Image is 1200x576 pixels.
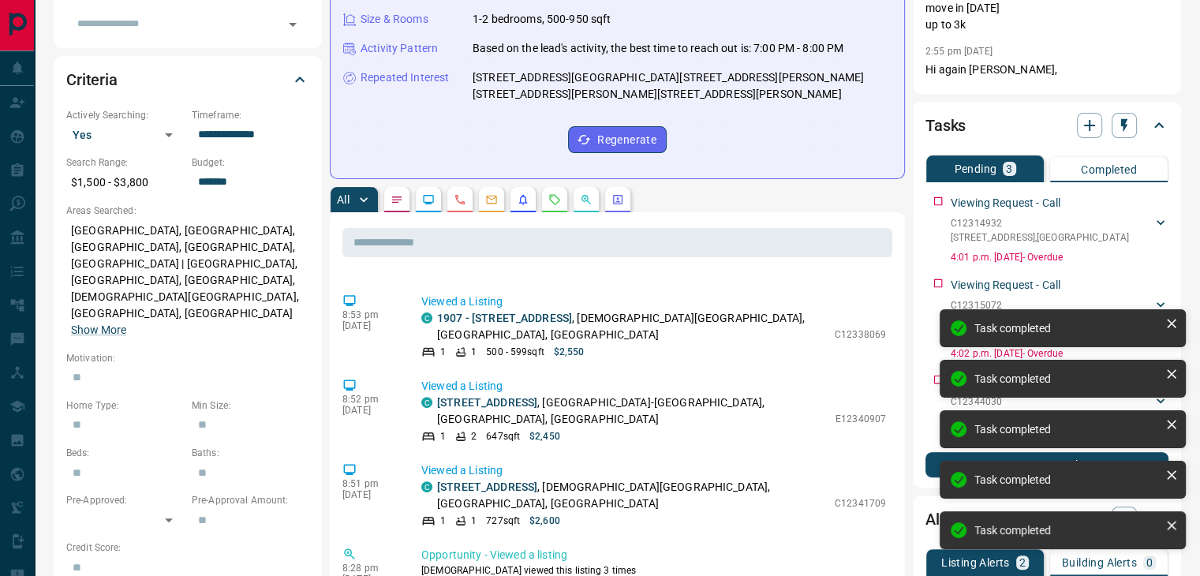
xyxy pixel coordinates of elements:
[925,62,1168,459] p: Hi again [PERSON_NAME], Thank you for sending us the details about the condo at [STREET_ADDRESS]....
[421,462,886,479] p: Viewed a Listing
[421,547,886,563] p: Opportunity - Viewed a listing
[529,514,560,528] p: $2,600
[66,446,184,460] p: Beds:
[421,481,432,492] div: condos.ca
[951,195,1060,211] p: Viewing Request - Call
[548,193,561,206] svg: Requests
[361,69,449,86] p: Repeated Interest
[486,345,544,359] p: 500 - 599 sqft
[66,204,309,218] p: Areas Searched:
[66,493,184,507] p: Pre-Approved:
[925,507,966,532] h2: Alerts
[1006,163,1012,174] p: 3
[437,312,572,324] a: 1907 - [STREET_ADDRESS]
[951,230,1129,245] p: [STREET_ADDRESS] , [GEOGRAPHIC_DATA]
[66,218,309,343] p: [GEOGRAPHIC_DATA], [GEOGRAPHIC_DATA], [GEOGRAPHIC_DATA], [GEOGRAPHIC_DATA], [GEOGRAPHIC_DATA] | [...
[192,446,309,460] p: Baths:
[421,312,432,324] div: condos.ca
[437,481,537,493] a: [STREET_ADDRESS]
[1146,557,1153,568] p: 0
[342,394,398,405] p: 8:52 pm
[611,193,624,206] svg: Agent Actions
[951,295,1168,344] div: C12315072[STREET_ADDRESS][PERSON_NAME],[GEOGRAPHIC_DATA]
[192,398,309,413] p: Min Size:
[925,46,993,57] p: 2:55 pm [DATE]
[192,155,309,170] p: Budget:
[71,322,126,338] button: Show More
[66,398,184,413] p: Home Type:
[421,378,886,395] p: Viewed a Listing
[440,514,446,528] p: 1
[925,107,1168,144] div: Tasks
[66,351,309,365] p: Motivation:
[471,514,477,528] p: 1
[342,489,398,500] p: [DATE]
[422,193,435,206] svg: Lead Browsing Activity
[486,429,520,443] p: 647 sqft
[66,108,184,122] p: Actively Searching:
[437,479,827,512] p: , [DEMOGRAPHIC_DATA][GEOGRAPHIC_DATA], [GEOGRAPHIC_DATA], [GEOGRAPHIC_DATA]
[342,563,398,574] p: 8:28 pm
[925,500,1168,538] div: Alerts
[974,473,1159,486] div: Task completed
[1081,164,1137,175] p: Completed
[473,40,843,57] p: Based on the lead's activity, the best time to reach out is: 7:00 PM - 8:00 PM
[454,193,466,206] svg: Calls
[974,423,1159,436] div: Task completed
[361,11,428,28] p: Size & Rooms
[485,193,498,206] svg: Emails
[437,396,537,409] a: [STREET_ADDRESS]
[471,345,477,359] p: 1
[192,493,309,507] p: Pre-Approval Amount:
[437,395,828,428] p: , [GEOGRAPHIC_DATA]-[GEOGRAPHIC_DATA], [GEOGRAPHIC_DATA], [GEOGRAPHIC_DATA]
[925,452,1168,477] button: New Task
[473,11,611,28] p: 1-2 bedrooms, 500-950 sqft
[337,194,350,205] p: All
[951,216,1129,230] p: C12314932
[440,429,446,443] p: 1
[282,13,304,36] button: Open
[342,405,398,416] p: [DATE]
[361,40,438,57] p: Activity Pattern
[836,412,886,426] p: E12340907
[517,193,529,206] svg: Listing Alerts
[421,294,886,310] p: Viewed a Listing
[66,540,309,555] p: Credit Score:
[1019,557,1026,568] p: 2
[925,113,966,138] h2: Tasks
[974,524,1159,537] div: Task completed
[951,250,1168,264] p: 4:01 p.m. [DATE] - Overdue
[941,557,1010,568] p: Listing Alerts
[580,193,593,206] svg: Opportunities
[342,320,398,331] p: [DATE]
[66,170,184,196] p: $1,500 - $3,800
[1062,557,1137,568] p: Building Alerts
[342,478,398,489] p: 8:51 pm
[421,397,432,408] div: condos.ca
[954,163,996,174] p: Pending
[471,429,477,443] p: 2
[342,309,398,320] p: 8:53 pm
[951,277,1060,294] p: Viewing Request - Call
[66,155,184,170] p: Search Range:
[951,298,1153,312] p: C12315072
[66,61,309,99] div: Criteria
[529,429,560,443] p: $2,450
[437,310,827,343] p: , [DEMOGRAPHIC_DATA][GEOGRAPHIC_DATA], [GEOGRAPHIC_DATA], [GEOGRAPHIC_DATA]
[486,514,520,528] p: 727 sqft
[66,122,184,148] div: Yes
[473,69,892,103] p: [STREET_ADDRESS][GEOGRAPHIC_DATA][STREET_ADDRESS][PERSON_NAME][STREET_ADDRESS][PERSON_NAME][STREE...
[440,345,446,359] p: 1
[568,126,667,153] button: Regenerate
[391,193,403,206] svg: Notes
[192,108,309,122] p: Timeframe:
[974,372,1159,385] div: Task completed
[66,67,118,92] h2: Criteria
[974,322,1159,335] div: Task completed
[835,327,886,342] p: C12338069
[554,345,585,359] p: $2,550
[951,213,1168,248] div: C12314932[STREET_ADDRESS],[GEOGRAPHIC_DATA]
[835,496,886,511] p: C12341709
